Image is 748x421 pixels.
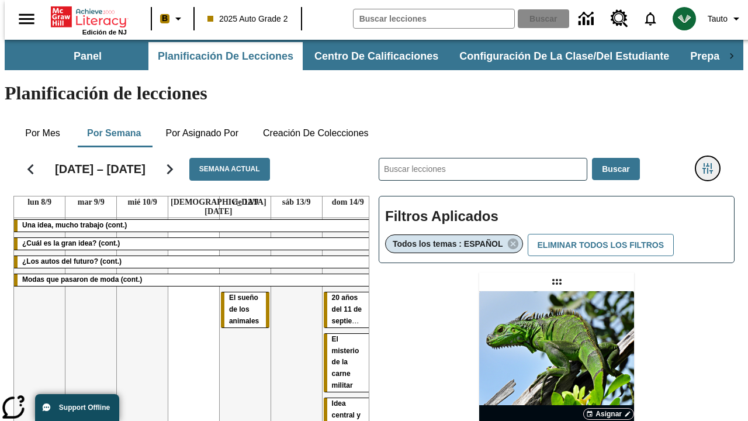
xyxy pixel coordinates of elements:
[162,11,168,26] span: B
[592,158,639,181] button: Buscar
[9,2,44,36] button: Abrir el menú lateral
[155,8,190,29] button: Boost El color de la clase es anaranjado claro. Cambiar el color de la clase.
[528,234,674,257] button: Eliminar todos los filtros
[82,29,127,36] span: Edición de NJ
[14,238,373,250] div: ¿Cuál es la gran idea? (cont.)
[229,294,259,325] span: El sueño de los animales
[332,294,369,325] span: 20 años del 11 de septiembre
[379,158,587,180] input: Buscar lecciones
[572,3,604,35] a: Centro de información
[393,239,503,249] span: Todos los temas : ESPAÑOL
[354,9,514,28] input: Buscar campo
[25,196,54,208] a: 8 de septiembre de 2025
[696,157,719,180] button: Menú lateral de filtros
[28,42,720,70] div: Subbarra de navegación
[450,42,678,70] button: Configuración de la clase/del estudiante
[330,196,366,208] a: 14 de septiembre de 2025
[59,403,110,412] span: Support Offline
[14,274,373,286] div: Modas que pasaron de moda (cont.)
[673,7,696,30] img: avatar image
[22,257,122,265] span: ¿Los autos del futuro? (cont.)
[324,292,372,327] div: 20 años del 11 de septiembre
[51,5,127,29] a: Portada
[230,196,261,208] a: 12 de septiembre de 2025
[280,196,313,208] a: 13 de septiembre de 2025
[221,292,269,327] div: El sueño de los animales
[720,42,743,70] div: Pestañas siguientes
[5,82,743,104] h1: Planificación de lecciones
[548,272,566,291] div: Lección arrastrable: Lluvia de iguanas
[16,154,46,184] button: Regresar
[126,196,160,208] a: 10 de septiembre de 2025
[708,13,728,25] span: Tauto
[379,196,735,264] div: Filtros Aplicados
[207,13,288,25] span: 2025 Auto Grade 2
[22,275,142,284] span: Modas que pasaron de moda (cont.)
[324,334,372,392] div: El misterio de la carne militar
[604,3,635,34] a: Centro de recursos, Se abrirá en una pestaña nueva.
[22,239,120,247] span: ¿Cuál es la gran idea? (cont.)
[305,42,448,70] button: Centro de calificaciones
[51,4,127,36] div: Portada
[156,119,248,147] button: Por asignado por
[703,8,748,29] button: Perfil/Configuración
[13,119,72,147] button: Por mes
[168,196,269,218] a: 11 de septiembre de 2025
[332,335,359,390] span: El misterio de la carne militar
[254,119,378,147] button: Creación de colecciones
[148,42,303,70] button: Planificación de lecciones
[14,256,373,268] div: ¿Los autos del futuro? (cont.)
[635,4,666,34] a: Notificaciones
[55,162,146,176] h2: [DATE] – [DATE]
[29,42,146,70] button: Panel
[666,4,703,34] button: Escoja un nuevo avatar
[595,409,622,419] span: Asignar
[78,119,150,147] button: Por semana
[5,40,743,70] div: Subbarra de navegación
[583,408,634,420] button: Asignar Elegir fechas
[75,196,107,208] a: 9 de septiembre de 2025
[189,158,270,181] button: Semana actual
[35,394,119,421] button: Support Offline
[22,221,127,229] span: Una idea, mucho trabajo (cont.)
[385,234,523,253] div: Eliminar Todos los temas : ESPAÑOL el ítem seleccionado del filtro
[14,220,373,232] div: Una idea, mucho trabajo (cont.)
[155,154,185,184] button: Seguir
[385,202,728,231] h2: Filtros Aplicados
